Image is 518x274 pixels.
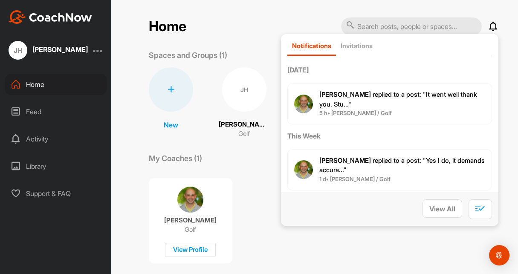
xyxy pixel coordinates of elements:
div: Support & FAQ [5,183,107,204]
p: [PERSON_NAME] [164,216,217,225]
span: View All [429,205,455,213]
div: JH [9,41,27,60]
b: [PERSON_NAME] [319,156,371,164]
b: 5 h • [PERSON_NAME] / Golf [319,110,392,116]
img: CoachNow [9,10,92,24]
div: View Profile [165,243,216,257]
a: JH[PERSON_NAME]Golf [219,67,270,139]
div: JH [222,67,266,112]
span: replied to a post : "It went well thank you. Stu..." [319,90,477,108]
label: This Week [287,131,492,141]
p: Golf [238,129,250,139]
b: [PERSON_NAME] [319,90,371,98]
p: New [164,120,178,130]
p: My Coaches (1) [149,153,202,164]
p: Spaces and Groups (1) [149,49,227,61]
p: Golf [185,225,196,234]
input: Search posts, people or spaces... [341,17,482,35]
button: View All [423,199,462,218]
p: Notifications [292,42,331,50]
div: Home [5,74,107,95]
span: replied to a post : "Yes I do, it demands accura..." [319,156,485,174]
img: user avatar [294,95,313,113]
p: [PERSON_NAME] [219,120,270,130]
label: [DATE] [287,65,492,75]
div: Activity [5,128,107,150]
h2: Home [149,18,186,35]
div: Library [5,156,107,177]
p: Invitations [341,42,373,50]
div: Feed [5,101,107,122]
img: user avatar [294,160,313,179]
img: coach avatar [177,187,203,213]
div: Open Intercom Messenger [489,245,509,265]
div: [PERSON_NAME] [32,46,88,53]
b: 1 d • [PERSON_NAME] / Golf [319,176,391,182]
